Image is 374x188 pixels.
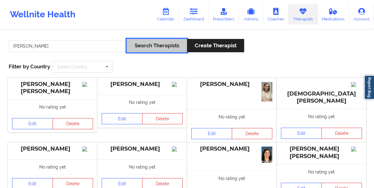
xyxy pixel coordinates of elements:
img: Image%2Fplaceholer-image.png [82,147,93,152]
div: [PERSON_NAME] [102,81,183,88]
div: No rating yet [97,95,187,110]
div: No rating yet [97,159,187,174]
a: Report Bug [364,75,374,100]
a: Calendar [152,4,179,25]
a: Admins [239,4,263,25]
div: [PERSON_NAME] [PERSON_NAME] [281,145,362,160]
img: Image%2Fplaceholer-image.png [172,147,183,152]
img: 6cd1daa8-0030-4e0d-ab7c-07fe15ab9cff_phelps.jpeg [261,147,272,163]
div: No rating yet [8,159,97,174]
div: No rating yet [187,171,277,186]
img: Image%2Fplaceholer-image.png [351,82,362,87]
div: [PERSON_NAME] [191,81,272,88]
a: Dashboard [179,4,209,25]
a: Medications [317,4,349,25]
a: Account [349,4,374,25]
div: No rating yet [8,99,97,114]
a: Therapists [289,4,317,25]
img: b958e419-1dfd-4f0f-8631-e6b41f7e81c6_IMG_5164.jpeg [261,82,272,101]
div: Select Country [57,65,87,69]
div: [DEMOGRAPHIC_DATA] [PERSON_NAME] [281,81,362,105]
div: [PERSON_NAME] [102,145,183,152]
button: Delete [53,118,93,129]
button: Create Therapist [187,39,244,52]
input: Search Keywords [9,40,125,52]
div: [PERSON_NAME] [PERSON_NAME] [12,81,93,95]
a: Edit [102,113,142,124]
img: Image%2Fplaceholer-image.png [82,82,93,87]
button: Search Therapists [127,39,187,52]
div: No rating yet [277,164,366,179]
a: Edit [12,118,53,129]
a: Edit [281,128,322,139]
button: Delete [321,128,362,139]
a: Coaches [263,4,289,25]
a: Edit [191,128,232,139]
div: No rating yet [277,109,366,124]
button: Delete [232,128,273,139]
button: Delete [142,113,183,124]
a: Prescribers [209,4,239,25]
span: Filter by Country [9,63,50,70]
div: [PERSON_NAME] [12,145,93,152]
div: No rating yet [187,109,277,124]
img: Image%2Fplaceholer-image.png [172,82,183,87]
img: Image%2Fplaceholer-image.png [351,147,362,152]
div: [PERSON_NAME] [191,145,272,152]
